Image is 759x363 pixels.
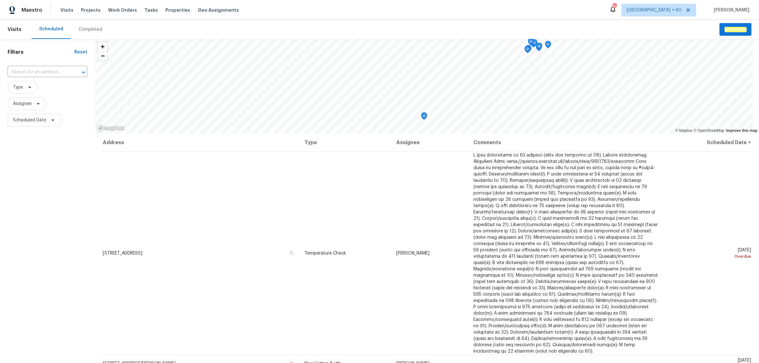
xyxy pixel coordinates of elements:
[78,26,102,33] div: Completed
[8,22,22,36] span: Visits
[663,134,751,151] th: Scheduled Date ↑
[421,112,427,122] div: Map marker
[13,117,46,123] span: Scheduled Date
[627,7,682,13] span: [GEOGRAPHIC_DATA] + 60
[165,7,190,13] span: Properties
[694,128,724,133] a: OpenStreetMap
[468,134,663,151] th: Comments
[74,49,87,55] div: Reset
[108,7,137,13] span: Work Orders
[98,42,107,51] button: Zoom in
[198,7,239,13] span: Geo Assignments
[22,7,42,13] span: Maestro
[8,67,70,77] input: Search for an address...
[103,251,142,255] span: [STREET_ADDRESS]
[13,84,23,90] span: Type
[102,134,299,151] th: Address
[668,248,751,260] span: [DATE]
[305,251,346,255] span: Temperature Check
[299,134,391,151] th: Type
[289,250,294,256] button: Copy Address
[97,125,125,132] a: Mapbox homepage
[711,7,750,13] span: [PERSON_NAME]
[719,23,751,36] button: Schedule
[726,128,757,133] a: Improve this map
[145,8,158,12] span: Tasks
[668,253,751,260] div: Overdue
[98,51,107,60] button: Zoom out
[675,128,693,133] a: Mapbox
[98,52,107,60] span: Zoom out
[524,46,531,55] div: Map marker
[81,7,101,13] span: Projects
[13,101,32,107] span: Assignee
[528,38,534,48] div: Map marker
[95,39,753,134] canvas: Map
[39,26,63,32] div: Scheduled
[391,134,468,151] th: Assignee
[525,45,532,55] div: Map marker
[60,7,73,13] span: Visits
[396,251,429,255] span: [PERSON_NAME]
[545,41,551,51] div: Map marker
[536,43,542,52] div: Map marker
[612,4,617,10] div: 716
[531,39,538,49] div: Map marker
[473,153,658,354] span: L ipsu dolorsitame co 63 adipisci (elits doe temporinc ut 08). Labore etdoloremag. AliquAeni Admi...
[8,49,74,55] h1: Filters
[725,27,746,32] em: Schedule
[79,68,88,77] button: Open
